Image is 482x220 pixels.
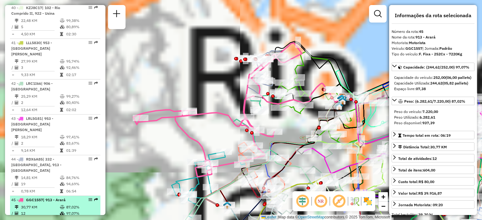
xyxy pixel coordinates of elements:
a: Total de itens:604,00 [392,166,474,174]
td: 80,40% [66,100,98,106]
span: Capacidade: (244,62/252,00) 97,07% [403,65,469,69]
span: Peso: (6.282,61/7.220,00) 87,02% [404,99,465,104]
td: 02:17 [66,72,98,78]
td: 97,07% [66,210,98,217]
td: 83,67% [66,140,98,146]
i: % de utilização do peso [60,19,65,23]
strong: 7.220,00 [422,109,438,114]
i: % de utilização do peso [60,59,65,63]
span: 41 - [11,40,52,56]
i: Tempo total em rota [60,149,63,152]
span: Total de atividades: [398,156,437,161]
strong: 12 [432,156,437,161]
em: Rota exportada [94,198,98,202]
em: Rota exportada [94,116,98,120]
span: 42 - [11,81,53,91]
td: 12 [21,210,60,217]
i: % de utilização do peso [60,135,65,139]
div: Capacidade: (244,62/252,00) 97,07% [392,72,474,94]
div: Custo total: [398,179,434,185]
td: 19 [21,181,60,187]
td: 25,29 KM [21,93,60,100]
div: Número da rota: [392,29,474,34]
div: Capacidade do veículo: [394,75,472,80]
em: Rota exportada [94,41,98,44]
div: Tipo do veículo: [392,51,474,57]
em: Rota exportada [94,6,98,9]
div: Total hectolitro: [392,212,474,217]
td: 99,38% [66,18,98,24]
div: Motorista: [392,40,474,46]
a: Jornada Motorista: 09:20 [392,200,474,209]
a: Distância Total:30,77 KM [392,142,474,151]
div: Espaço livre: [394,86,472,92]
img: 503 UDC Light Tijuca [223,201,231,209]
div: Peso disponível: [394,120,472,126]
em: Rota exportada [94,81,98,85]
img: FAD CDD São Cristóvão [338,94,346,102]
strong: Padrão [439,46,452,51]
h4: Informações da rota selecionada [392,13,474,18]
i: Distância Total [15,95,19,98]
td: / [11,210,14,217]
strong: R$ 39.916,87 [418,191,442,196]
td: 4,50 KM [21,31,60,37]
span: Exibir rótulo [331,194,346,209]
i: Distância Total [15,176,19,180]
i: % de utilização da cubagem [60,182,65,186]
span: | 332 - [GEOGRAPHIC_DATA], 913 - [GEOGRAPHIC_DATA] [11,157,62,173]
td: 18,29 KM [21,134,60,140]
td: 02:30 [66,31,98,37]
img: Exibir/Ocultar setores [363,196,373,206]
span: LRC1I66 [26,81,41,86]
a: Total de atividades:12 [392,154,474,162]
div: Veículo: [392,46,474,51]
span: | 906 - [GEOGRAPHIC_DATA] [11,81,53,91]
td: / [11,140,14,146]
i: Total de Atividades [15,182,19,186]
a: Exibir filtros [372,8,384,20]
i: Total de Atividades [15,25,19,29]
div: Valor total: [398,191,442,196]
td: = [11,147,14,154]
strong: F. Fixa - 252Cx - 7220Kg [419,52,462,56]
img: FAD Moto CDD [339,97,347,105]
i: % de utilização do peso [60,176,65,180]
strong: 45 [419,29,423,34]
i: Tempo total em rota [60,73,63,77]
strong: 604,00 [423,168,435,172]
div: Nome da rota: [392,34,474,40]
td: 14,81 KM [21,175,60,181]
div: Jornada Motorista: 09:20 [398,202,443,208]
i: % de utilização da cubagem [60,141,65,145]
i: % de utilização da cubagem [60,25,65,29]
em: Rota exportada [94,157,98,161]
i: % de utilização da cubagem [60,212,65,215]
td: 0,78 KM [21,188,60,194]
td: 01:39 [66,147,98,154]
strong: R$ 80,00 [419,179,434,184]
td: 27,99 KM [21,58,60,64]
i: Tempo total em rota [60,108,63,112]
i: % de utilização do peso [60,95,65,98]
img: CDD São Cristovão [338,94,346,102]
div: Map data © contributors,© 2025 TomTom, Microsoft [260,215,392,220]
a: Peso: (6.282,61/7.220,00) 87,02% [392,97,474,105]
td: 92,46% [66,64,98,71]
img: FAD Van Centro [338,94,346,102]
i: Distância Total [15,19,19,23]
td: 80,89% [66,24,98,30]
img: FAD Fiorino 1ª Viagem [335,102,343,110]
div: Peso Utilizado: [394,115,472,120]
span: Ocultar NR [313,194,328,209]
div: Total de itens: [398,167,435,173]
i: Total de Atividades [15,66,19,69]
span: GGC1557 [26,197,43,202]
a: Leaflet [261,215,276,219]
td: = [11,31,14,37]
span: 43 - [11,116,53,132]
td: 87,02% [66,204,98,210]
strong: GGC1557 [405,46,422,51]
em: Opções [88,198,92,202]
strong: 244,62 [430,81,442,85]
